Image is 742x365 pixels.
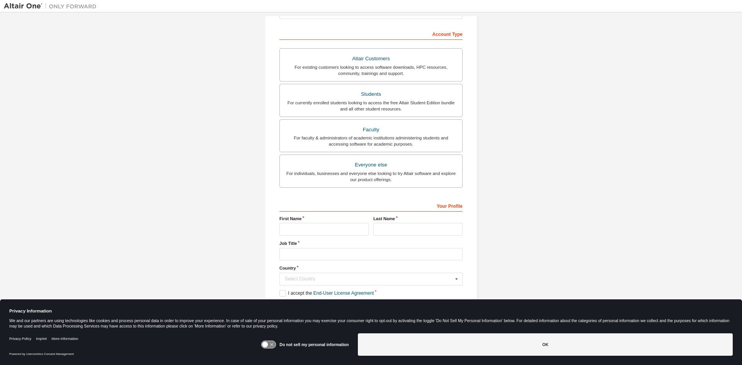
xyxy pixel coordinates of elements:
label: Last Name [373,216,463,222]
label: Job Title [279,240,463,246]
label: I accept the [279,290,374,297]
a: End-User License Agreement [313,290,374,296]
label: First Name [279,216,369,222]
div: Faculty [284,124,458,135]
div: Altair Customers [284,53,458,64]
div: Students [284,89,458,100]
div: Select Country [285,277,453,281]
div: Everyone else [284,160,458,170]
img: Altair One [4,2,100,10]
label: Country [279,265,463,271]
div: Your Profile [279,199,463,212]
div: Account Type [279,27,463,40]
div: For existing customers looking to access software downloads, HPC resources, community, trainings ... [284,64,458,76]
div: For faculty & administrators of academic institutions administering students and accessing softwa... [284,135,458,147]
div: For individuals, businesses and everyone else looking to try Altair software and explore our prod... [284,170,458,183]
div: For currently enrolled students looking to access the free Altair Student Edition bundle and all ... [284,100,458,112]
